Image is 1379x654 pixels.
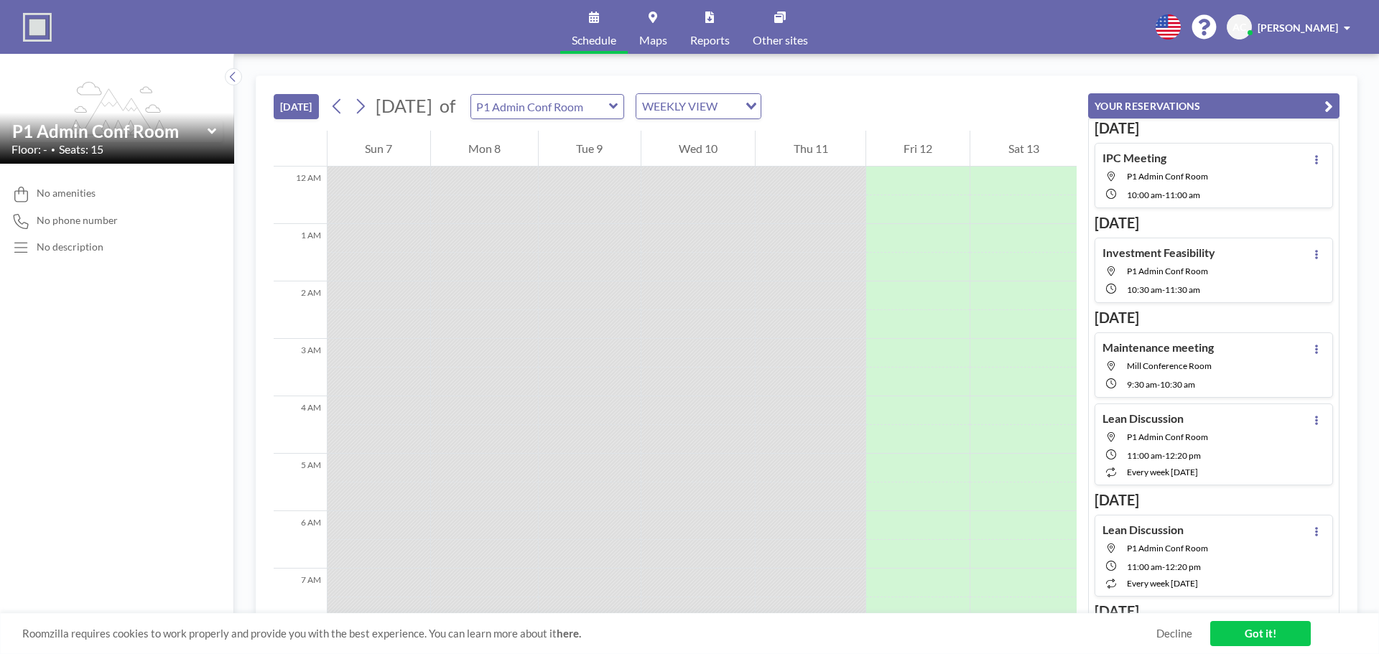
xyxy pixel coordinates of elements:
span: Reports [690,34,730,46]
span: - [1157,379,1160,390]
span: 11:00 AM [1127,450,1162,461]
div: 1 AM [274,224,327,281]
span: No amenities [37,187,96,200]
span: of [440,95,455,117]
a: Got it! [1210,621,1311,646]
a: here. [557,627,581,640]
span: Roomzilla requires cookies to work properly and provide you with the best experience. You can lea... [22,627,1156,640]
input: Search for option [722,97,737,116]
span: Maps [639,34,667,46]
span: 11:00 AM [1165,190,1200,200]
div: 5 AM [274,454,327,511]
button: [DATE] [274,94,319,119]
div: 7 AM [274,569,327,626]
input: P1 Admin Conf Room [471,95,609,118]
span: [DATE] [376,95,432,116]
h4: Lean Discussion [1102,523,1184,537]
span: - [1162,450,1165,461]
h3: [DATE] [1095,602,1333,620]
img: organization-logo [23,13,52,42]
span: Schedule [572,34,616,46]
span: P1 Admin Conf Room [1127,543,1208,553]
div: Fri 12 [866,131,970,167]
span: WEEKLY VIEW [639,97,720,116]
div: 4 AM [274,396,327,454]
button: YOUR RESERVATIONS [1088,93,1339,118]
input: P1 Admin Conf Room [12,121,208,141]
div: No description [37,240,103,253]
a: Decline [1156,627,1192,640]
span: - [1162,284,1165,295]
span: Seats: 15 [59,142,103,157]
span: P1 Admin Conf Room [1127,266,1208,276]
span: 11:00 AM [1127,561,1162,572]
h3: [DATE] [1095,309,1333,327]
span: 12:20 PM [1165,561,1201,572]
span: AC [1232,21,1246,34]
div: 12 AM [274,167,327,224]
span: - [1162,190,1165,200]
h4: IPC Meeting [1102,151,1166,165]
h4: Investment Feasibility [1102,246,1215,260]
span: P1 Admin Conf Room [1127,431,1208,442]
span: [PERSON_NAME] [1258,22,1338,34]
h3: [DATE] [1095,491,1333,509]
span: 12:20 PM [1165,450,1201,461]
div: Thu 11 [756,131,865,167]
h4: Lean Discussion [1102,411,1184,426]
span: No phone number [37,214,118,227]
span: - [1162,561,1165,572]
span: 10:30 AM [1127,284,1162,295]
span: Floor: - [11,142,47,157]
div: Mon 8 [431,131,539,167]
div: 2 AM [274,281,327,339]
span: every week [DATE] [1127,467,1198,477]
h3: [DATE] [1095,119,1333,137]
div: Sun 7 [328,131,430,167]
span: 11:30 AM [1165,284,1200,295]
div: Search for option [636,94,761,118]
div: Wed 10 [641,131,756,167]
h4: Maintenance meeting [1102,340,1214,355]
span: Other sites [753,34,808,46]
span: 10:00 AM [1127,190,1162,200]
div: Sat 13 [970,131,1077,167]
span: • [51,145,55,154]
span: 9:30 AM [1127,379,1157,390]
span: Mill Conference Room [1127,360,1212,371]
div: 3 AM [274,339,327,396]
h3: [DATE] [1095,214,1333,232]
span: P1 Admin Conf Room [1127,171,1208,182]
div: 6 AM [274,511,327,569]
span: every week [DATE] [1127,578,1198,589]
span: 10:30 AM [1160,379,1195,390]
div: Tue 9 [539,131,641,167]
